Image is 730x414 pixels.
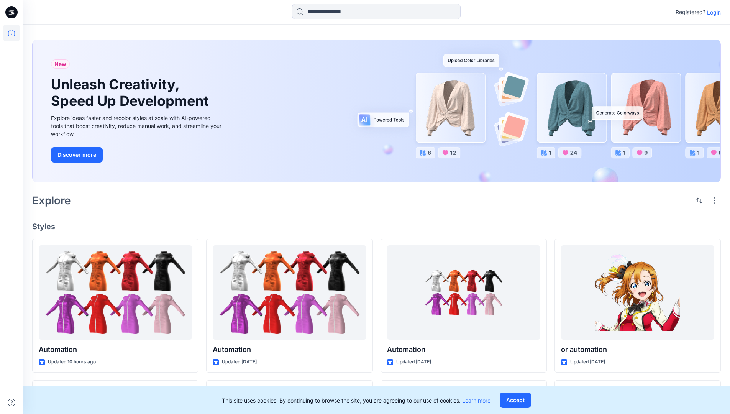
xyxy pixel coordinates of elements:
[32,222,721,231] h4: Styles
[570,358,605,366] p: Updated [DATE]
[51,114,223,138] div: Explore ideas faster and recolor styles at scale with AI-powered tools that boost creativity, red...
[387,245,540,340] a: Automation
[213,344,366,355] p: Automation
[222,396,490,404] p: This site uses cookies. By continuing to browse the site, you are agreeing to our use of cookies.
[39,245,192,340] a: Automation
[561,344,714,355] p: or automation
[51,76,212,109] h1: Unleash Creativity, Speed Up Development
[676,8,705,17] p: Registered?
[48,358,96,366] p: Updated 10 hours ago
[396,358,431,366] p: Updated [DATE]
[561,245,714,340] a: or automation
[387,344,540,355] p: Automation
[213,245,366,340] a: Automation
[51,147,223,163] a: Discover more
[54,59,66,69] span: New
[462,397,490,404] a: Learn more
[500,393,531,408] button: Accept
[39,344,192,355] p: Automation
[32,194,71,207] h2: Explore
[51,147,103,163] button: Discover more
[222,358,257,366] p: Updated [DATE]
[707,8,721,16] p: Login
